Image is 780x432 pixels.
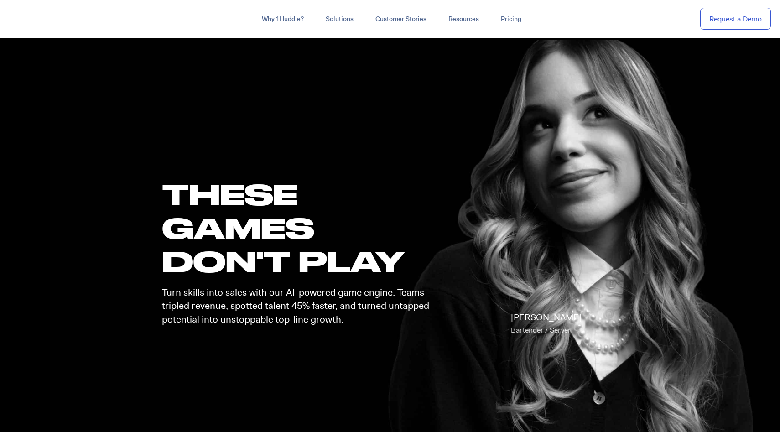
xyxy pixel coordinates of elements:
a: Solutions [315,11,364,27]
a: Request a Demo [700,8,771,30]
p: [PERSON_NAME] [511,311,582,337]
a: Pricing [490,11,532,27]
h1: these GAMES DON'T PLAY [162,177,437,278]
p: Turn skills into sales with our AI-powered game engine. Teams tripled revenue, spotted talent 45%... [162,286,437,326]
a: Customer Stories [364,11,437,27]
span: Bartender / Server [511,325,571,335]
a: Why 1Huddle? [251,11,315,27]
a: Resources [437,11,490,27]
img: ... [9,10,74,27]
